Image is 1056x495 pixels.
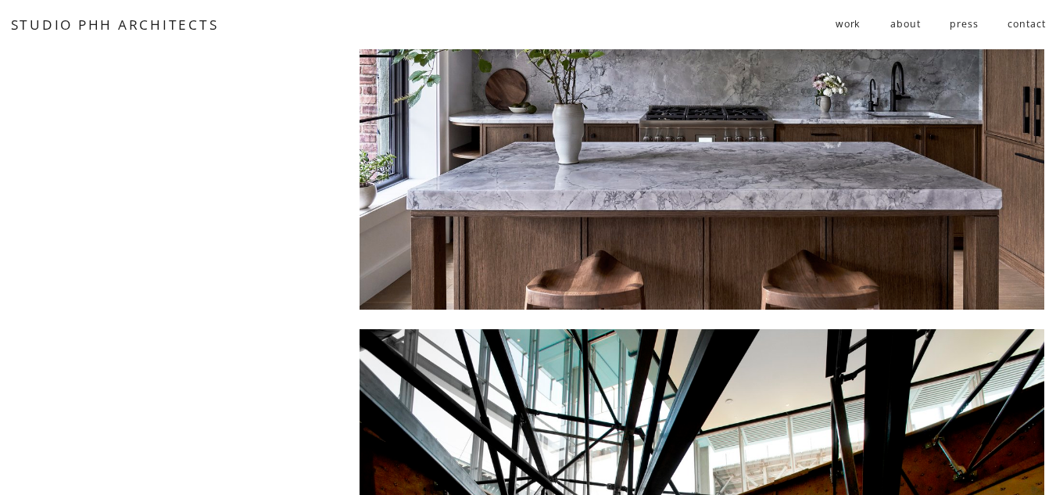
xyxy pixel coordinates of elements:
[950,12,978,38] a: press
[836,13,861,37] span: work
[11,16,219,34] a: STUDIO PHH ARCHITECTS
[836,12,861,38] a: folder dropdown
[890,12,920,38] a: about
[1008,12,1045,38] a: contact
